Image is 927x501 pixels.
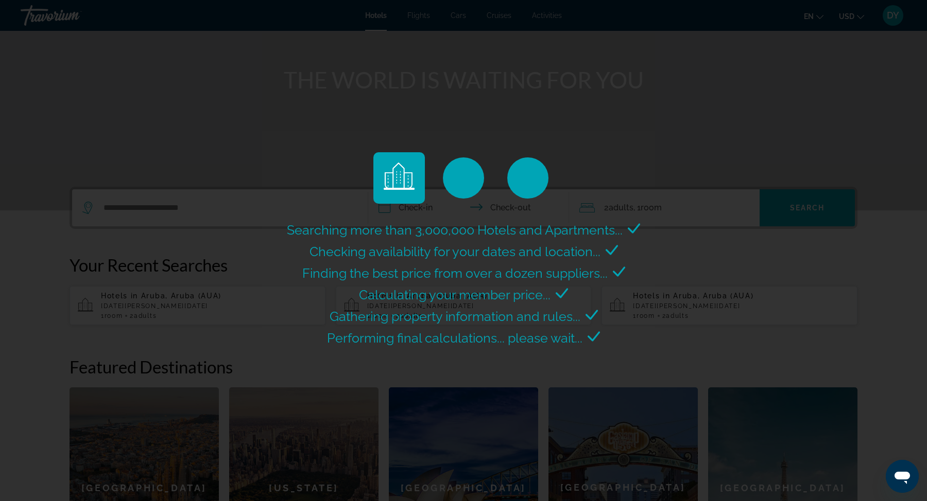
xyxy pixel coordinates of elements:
span: Calculating your member price... [359,287,551,302]
span: Finding the best price from over a dozen suppliers... [302,265,608,281]
span: Gathering property information and rules... [330,309,580,324]
span: Performing final calculations... please wait... [327,330,582,346]
span: Checking availability for your dates and location... [310,244,600,259]
iframe: Button to launch messaging window [886,460,919,493]
span: Searching more than 3,000,000 Hotels and Apartments... [287,222,623,238]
